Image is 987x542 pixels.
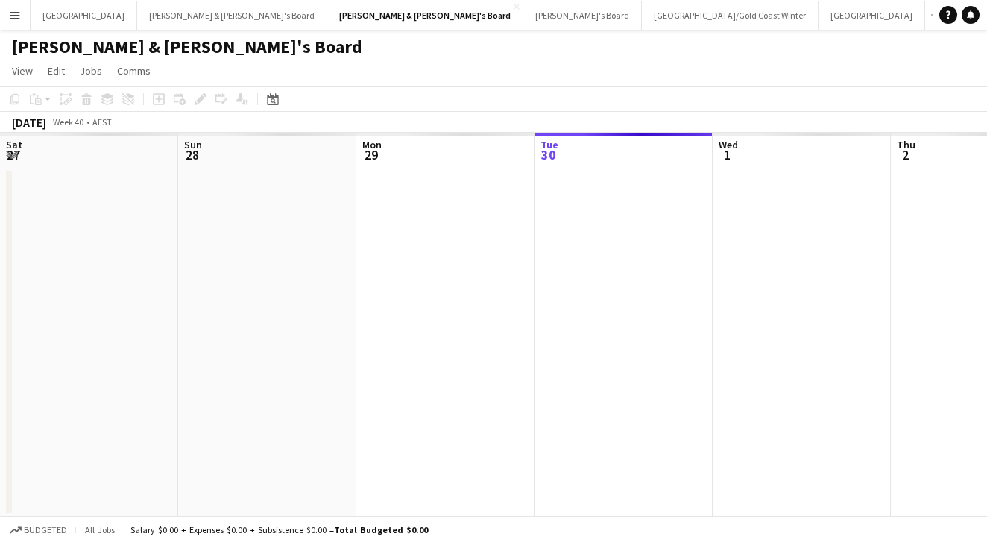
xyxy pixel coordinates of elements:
[12,64,33,78] span: View
[12,36,362,58] h1: [PERSON_NAME] & [PERSON_NAME]'s Board
[48,64,65,78] span: Edit
[182,146,202,163] span: 28
[716,146,738,163] span: 1
[31,1,137,30] button: [GEOGRAPHIC_DATA]
[117,64,151,78] span: Comms
[819,1,925,30] button: [GEOGRAPHIC_DATA]
[362,138,382,151] span: Mon
[184,138,202,151] span: Sun
[137,1,327,30] button: [PERSON_NAME] & [PERSON_NAME]'s Board
[540,138,558,151] span: Tue
[6,61,39,81] a: View
[7,522,69,538] button: Budgeted
[897,138,915,151] span: Thu
[719,138,738,151] span: Wed
[6,138,22,151] span: Sat
[334,524,428,535] span: Total Budgeted $0.00
[80,64,102,78] span: Jobs
[111,61,157,81] a: Comms
[523,1,642,30] button: [PERSON_NAME]'s Board
[92,116,112,127] div: AEST
[538,146,558,163] span: 30
[24,525,67,535] span: Budgeted
[360,146,382,163] span: 29
[4,146,22,163] span: 27
[642,1,819,30] button: [GEOGRAPHIC_DATA]/Gold Coast Winter
[327,1,523,30] button: [PERSON_NAME] & [PERSON_NAME]'s Board
[12,115,46,130] div: [DATE]
[82,524,118,535] span: All jobs
[895,146,915,163] span: 2
[130,524,428,535] div: Salary $0.00 + Expenses $0.00 + Subsistence $0.00 =
[74,61,108,81] a: Jobs
[42,61,71,81] a: Edit
[49,116,86,127] span: Week 40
